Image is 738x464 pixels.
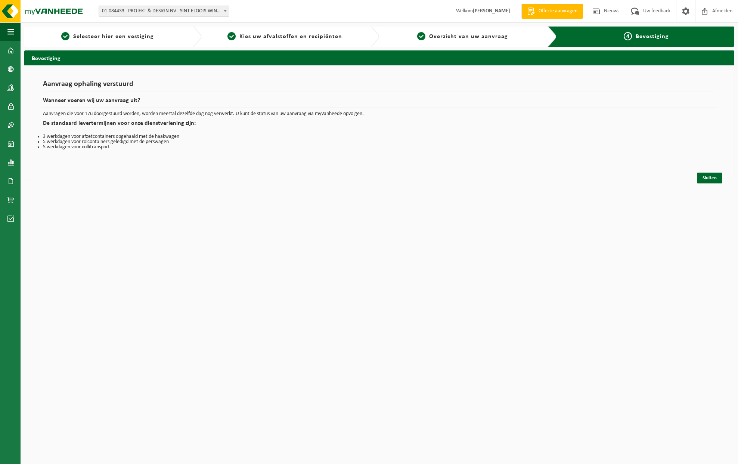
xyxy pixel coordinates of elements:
[43,134,716,139] li: 3 werkdagen voor afzetcontainers opgehaald met de haakwagen
[636,34,669,40] span: Bevestiging
[383,32,542,41] a: 3Overzicht van uw aanvraag
[429,34,508,40] span: Overzicht van uw aanvraag
[24,50,734,65] h2: Bevestiging
[43,80,716,92] h1: Aanvraag ophaling verstuurd
[99,6,229,16] span: 01-084433 - PROJEKT & DESIGN NV - SINT-ELOOIS-WINKEL
[417,32,425,40] span: 3
[99,6,229,17] span: 01-084433 - PROJEKT & DESIGN NV - SINT-ELOOIS-WINKEL
[537,7,579,15] span: Offerte aanvragen
[205,32,364,41] a: 2Kies uw afvalstoffen en recipiënten
[43,120,716,130] h2: De standaard levertermijnen voor onze dienstverlening zijn:
[43,139,716,145] li: 5 werkdagen voor rolcontainers geledigd met de perswagen
[521,4,583,19] a: Offerte aanvragen
[239,34,342,40] span: Kies uw afvalstoffen en recipiënten
[697,173,722,183] a: Sluiten
[624,32,632,40] span: 4
[43,145,716,150] li: 5 werkdagen voor collitransport
[73,34,154,40] span: Selecteer hier een vestiging
[473,8,510,14] strong: [PERSON_NAME]
[43,111,716,117] p: Aanvragen die voor 17u doorgestuurd worden, worden meestal dezelfde dag nog verwerkt. U kunt de s...
[43,98,716,108] h2: Wanneer voeren wij uw aanvraag uit?
[61,32,69,40] span: 1
[227,32,236,40] span: 2
[28,32,187,41] a: 1Selecteer hier een vestiging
